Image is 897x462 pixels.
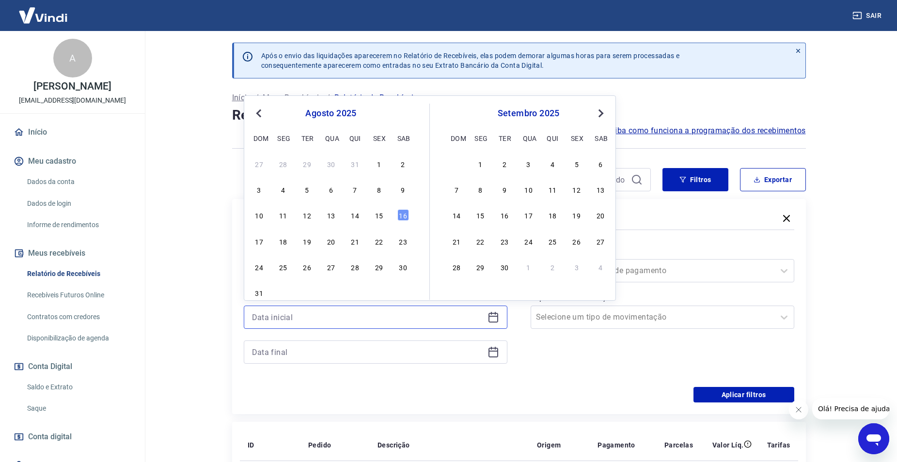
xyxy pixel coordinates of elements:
[451,184,462,195] div: Choose domingo, 7 de setembro de 2025
[12,151,133,172] button: Meu cadastro
[301,184,313,195] div: Choose terça-feira, 5 de agosto de 2025
[232,92,252,104] p: Início
[325,261,337,273] div: Choose quarta-feira, 27 de agosto de 2025
[547,235,558,247] div: Choose quinta-feira, 25 de setembro de 2025
[252,310,484,324] input: Data inicial
[474,235,486,247] div: Choose segunda-feira, 22 de setembro de 2025
[598,440,635,450] p: Pagamento
[533,246,792,257] label: Forma de Pagamento
[533,292,792,304] label: Tipo de Movimentação
[23,194,133,214] a: Dados de login
[349,184,361,195] div: Choose quinta-feira, 7 de agosto de 2025
[253,209,265,221] div: Choose domingo, 10 de agosto de 2025
[547,184,558,195] div: Choose quinta-feira, 11 de setembro de 2025
[595,132,606,144] div: sab
[523,235,535,247] div: Choose quarta-feira, 24 de setembro de 2025
[349,235,361,247] div: Choose quinta-feira, 21 de agosto de 2025
[373,132,385,144] div: sex
[571,261,582,273] div: Choose sexta-feira, 3 de outubro de 2025
[451,261,462,273] div: Choose domingo, 28 de setembro de 2025
[28,430,72,444] span: Conta digital
[252,108,410,119] div: agosto 2025
[474,209,486,221] div: Choose segunda-feira, 15 de setembro de 2025
[277,209,289,221] div: Choose segunda-feira, 11 de agosto de 2025
[349,261,361,273] div: Choose quinta-feira, 28 de agosto de 2025
[373,184,385,195] div: Choose sexta-feira, 8 de agosto de 2025
[253,108,265,119] button: Previous Month
[397,261,409,273] div: Choose sábado, 30 de agosto de 2025
[664,440,693,450] p: Parcelas
[547,209,558,221] div: Choose quinta-feira, 18 de setembro de 2025
[253,235,265,247] div: Choose domingo, 17 de agosto de 2025
[571,184,582,195] div: Choose sexta-feira, 12 de setembro de 2025
[547,158,558,169] div: Choose quinta-feira, 4 de setembro de 2025
[253,158,265,169] div: Choose domingo, 27 de julho de 2025
[277,235,289,247] div: Choose segunda-feira, 18 de agosto de 2025
[253,184,265,195] div: Choose domingo, 3 de agosto de 2025
[325,287,337,298] div: Choose quarta-feira, 3 de setembro de 2025
[606,125,806,137] a: Saiba como funciona a programação dos recebimentos
[23,215,133,235] a: Informe de rendimentos
[373,261,385,273] div: Choose sexta-feira, 29 de agosto de 2025
[325,158,337,169] div: Choose quarta-feira, 30 de julho de 2025
[277,158,289,169] div: Choose segunda-feira, 28 de julho de 2025
[499,209,510,221] div: Choose terça-feira, 16 de setembro de 2025
[12,243,133,264] button: Meus recebíveis
[449,108,608,119] div: setembro 2025
[595,108,607,119] button: Next Month
[571,209,582,221] div: Choose sexta-feira, 19 de setembro de 2025
[812,398,889,419] iframe: Mensagem da empresa
[23,377,133,397] a: Saldo e Extrato
[301,261,313,273] div: Choose terça-feira, 26 de agosto de 2025
[595,184,606,195] div: Choose sábado, 13 de setembro de 2025
[325,132,337,144] div: qua
[474,261,486,273] div: Choose segunda-feira, 29 de setembro de 2025
[451,235,462,247] div: Choose domingo, 21 de setembro de 2025
[277,132,289,144] div: seg
[523,132,535,144] div: qua
[349,158,361,169] div: Choose quinta-feira, 31 de julho de 2025
[325,235,337,247] div: Choose quarta-feira, 20 de agosto de 2025
[474,132,486,144] div: seg
[301,132,313,144] div: ter
[248,440,254,450] p: ID
[523,184,535,195] div: Choose quarta-feira, 10 de setembro de 2025
[547,132,558,144] div: qui
[12,122,133,143] a: Início
[277,184,289,195] div: Choose segunda-feira, 4 de agosto de 2025
[301,209,313,221] div: Choose terça-feira, 12 de agosto de 2025
[23,264,133,284] a: Relatório de Recebíveis
[373,287,385,298] div: Choose sexta-feira, 5 de setembro de 2025
[308,440,331,450] p: Pedido
[373,235,385,247] div: Choose sexta-feira, 22 de agosto de 2025
[325,184,337,195] div: Choose quarta-feira, 6 de agosto de 2025
[397,235,409,247] div: Choose sábado, 23 de agosto de 2025
[451,158,462,169] div: Choose domingo, 31 de agosto de 2025
[662,168,728,191] button: Filtros
[12,356,133,377] button: Conta Digital
[449,156,608,274] div: month 2025-09
[325,209,337,221] div: Choose quarta-feira, 13 de agosto de 2025
[301,235,313,247] div: Choose terça-feira, 19 de agosto de 2025
[740,168,806,191] button: Exportar
[255,92,259,104] p: /
[397,209,409,221] div: Choose sábado, 16 de agosto de 2025
[263,92,323,104] p: Meus Recebíveis
[301,158,313,169] div: Choose terça-feira, 29 de julho de 2025
[349,132,361,144] div: qui
[397,132,409,144] div: sab
[23,328,133,348] a: Disponibilização de agenda
[378,440,410,450] p: Descrição
[451,132,462,144] div: dom
[499,261,510,273] div: Choose terça-feira, 30 de setembro de 2025
[451,209,462,221] div: Choose domingo, 14 de setembro de 2025
[547,261,558,273] div: Choose quinta-feira, 2 de outubro de 2025
[23,172,133,192] a: Dados da conta
[277,287,289,298] div: Choose segunda-feira, 1 de setembro de 2025
[499,235,510,247] div: Choose terça-feira, 23 de setembro de 2025
[595,209,606,221] div: Choose sábado, 20 de setembro de 2025
[253,132,265,144] div: dom
[252,345,484,359] input: Data final
[397,184,409,195] div: Choose sábado, 9 de agosto de 2025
